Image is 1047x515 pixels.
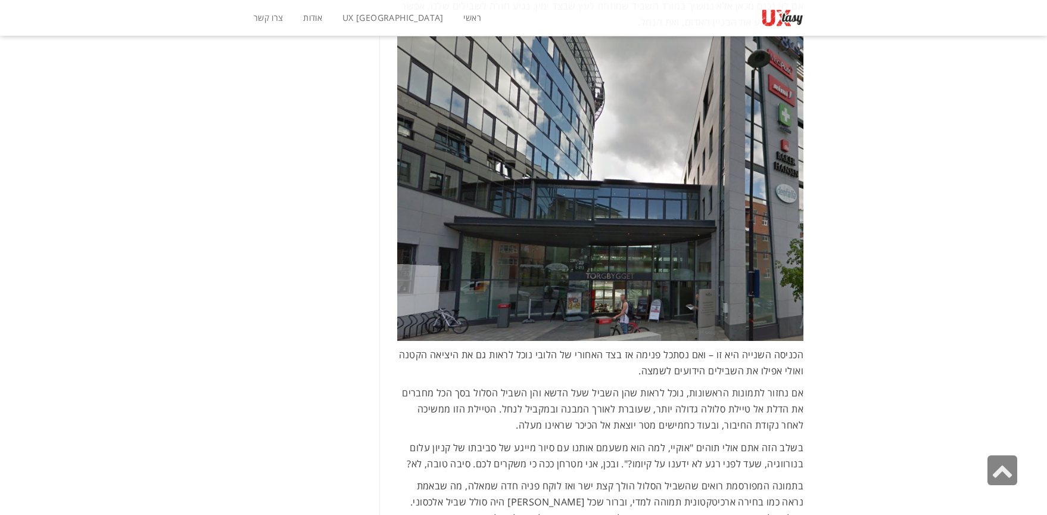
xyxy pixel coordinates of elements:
[397,36,804,341] img: 0*jfio3_eyeNlLCjtY.
[254,12,283,23] span: צרו קשר
[303,12,322,23] span: אודות
[407,441,803,470] span: בשלב הזה אתם אולי תוהים "אוקיי, למה הוא משעמם אותנו עם סיור מייגע של סביבתו של קניון עלום בנורווג...
[463,12,481,23] span: ראשי
[762,9,803,27] img: UXtasy
[399,348,803,377] span: הכניסה השנייה היא זו – ואם נסתכל פנימה אז בצד האחורי של הלובי נוכל לראות גם את היציאה הקטנה ואולי...
[342,12,444,23] span: UX [GEOGRAPHIC_DATA]
[402,386,803,432] span: אם נחזור לתמונות הראשונות, נוכל לראות שהן השביל שעל הדשא והן השביל הסלול בסך הכל מחברים את הדלת א...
